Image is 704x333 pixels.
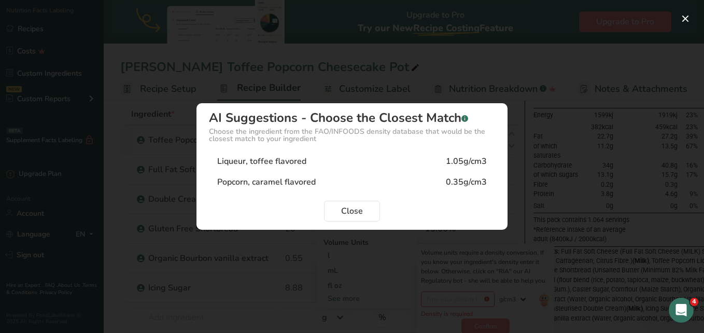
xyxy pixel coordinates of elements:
[446,176,487,188] div: 0.35g/cm3
[217,155,306,168] div: Liqueur, toffee flavored
[217,176,316,188] div: Popcorn, caramel flavored
[209,112,495,124] div: AI Suggestions - Choose the Closest Match
[341,205,363,217] span: Close
[209,128,495,143] div: Choose the ingredient from the FAO/INFOODS density database that would be the closest match to yo...
[324,201,380,221] button: Close
[669,298,694,323] iframe: Intercom live chat
[690,298,698,306] span: 4
[446,155,487,168] div: 1.05g/cm3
